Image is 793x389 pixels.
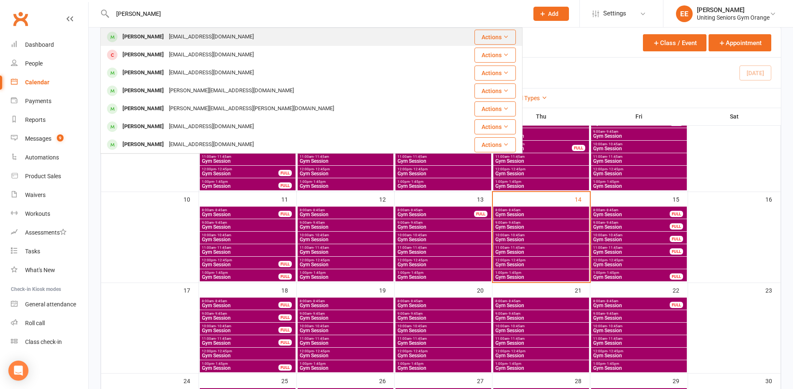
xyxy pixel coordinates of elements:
a: Workouts [11,205,88,223]
span: Gym Session [299,225,392,230]
div: [EMAIL_ADDRESS][DOMAIN_NAME] [166,31,256,43]
span: - 1:45pm [605,180,619,184]
div: [PERSON_NAME][EMAIL_ADDRESS][PERSON_NAME][DOMAIN_NAME] [166,103,337,115]
div: Reports [25,116,46,123]
span: - 11:45am [509,246,525,250]
span: - 11:45am [216,246,231,250]
span: 10:00am [495,324,587,328]
span: - 8:45am [214,208,227,212]
span: - 10:45am [607,142,622,146]
span: - 11:45am [411,337,427,341]
span: 10:00am [593,233,670,237]
span: - 9:45am [214,312,227,316]
button: Actions [474,48,516,63]
span: Gym Session [593,303,670,308]
span: 1:00pm [397,271,490,275]
span: 11:00am [201,246,294,250]
span: 10:00am [397,233,490,237]
span: Gym Session [495,146,572,151]
a: Messages 9 [11,129,88,148]
div: [PERSON_NAME] [120,49,166,61]
div: FULL [278,302,292,308]
span: Gym Session [299,171,392,176]
span: Gym Session [201,250,294,255]
span: - 11:45am [607,155,622,159]
div: 12 [379,192,394,206]
span: Gym Session [495,212,587,217]
span: Gym Session [397,237,490,242]
span: - 10:45am [509,233,525,237]
span: - 1:45pm [312,180,326,184]
span: 8:00am [495,208,587,212]
div: [EMAIL_ADDRESS][DOMAIN_NAME] [166,139,256,151]
span: - 11:45am [411,155,427,159]
div: Open Intercom Messenger [8,361,28,381]
span: 10:00am [201,233,294,237]
span: - 1:45pm [507,180,521,184]
span: - 12:45pm [607,258,623,262]
span: Gym Session [299,303,392,308]
a: Clubworx [10,8,31,29]
span: 1:00pm [593,180,685,184]
span: - 11:45am [509,337,525,341]
span: 12:00pm [201,258,279,262]
div: Workouts [25,210,50,217]
span: - 9:45am [507,221,520,225]
span: Gym Session [593,328,685,333]
th: Thu [492,108,590,125]
div: 22 [673,283,688,297]
span: - 8:45am [311,208,325,212]
a: Calendar [11,73,88,92]
span: 1:00pm [201,180,279,184]
span: Gym Session [201,237,294,242]
span: Gym Session [593,250,670,255]
span: - 1:45pm [410,271,423,275]
a: Class kiosk mode [11,333,88,351]
div: FULL [572,145,585,151]
span: Add [548,10,558,17]
button: Add [533,7,569,21]
span: - 8:45am [507,299,520,303]
span: 8:00am [201,208,279,212]
span: - 10:45am [607,233,622,237]
div: 15 [673,192,688,206]
span: 11:00am [593,246,670,250]
div: [PERSON_NAME] [120,85,166,97]
span: 12:00pm [201,167,279,171]
span: 1:00pm [495,271,587,275]
span: - 11:45am [607,246,622,250]
span: 8:00am [495,299,587,303]
a: All Types [517,95,547,101]
span: 9:00am [201,312,279,316]
span: Gym Session [495,134,587,139]
span: 11:00am [495,337,587,341]
span: - 12:45pm [216,258,232,262]
span: 11:00am [299,246,392,250]
div: [EMAIL_ADDRESS][DOMAIN_NAME] [166,121,256,133]
span: - 12:45pm [314,167,330,171]
div: 19 [379,283,394,297]
span: - 8:45am [311,299,325,303]
span: 11:00am [397,155,490,159]
span: Gym Session [495,303,587,308]
span: Gym Session [299,275,392,280]
div: 10 [184,192,199,206]
button: Actions [474,101,516,116]
span: 9:00am [397,221,490,225]
div: Product Sales [25,173,61,179]
span: Gym Session [201,171,279,176]
span: - 1:45pm [410,180,423,184]
div: 14 [575,192,590,206]
div: FULL [474,211,487,217]
div: FULL [670,223,683,230]
span: - 11:45am [314,246,329,250]
div: [PERSON_NAME] [120,121,166,133]
div: Calendar [25,79,49,86]
span: Gym Session [593,159,685,164]
span: - 12:45pm [607,167,623,171]
span: 11:00am [495,246,587,250]
span: - 9:45am [507,312,520,316]
span: Gym Session [397,275,490,280]
th: Sat [688,108,781,125]
div: FULL [670,302,683,308]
